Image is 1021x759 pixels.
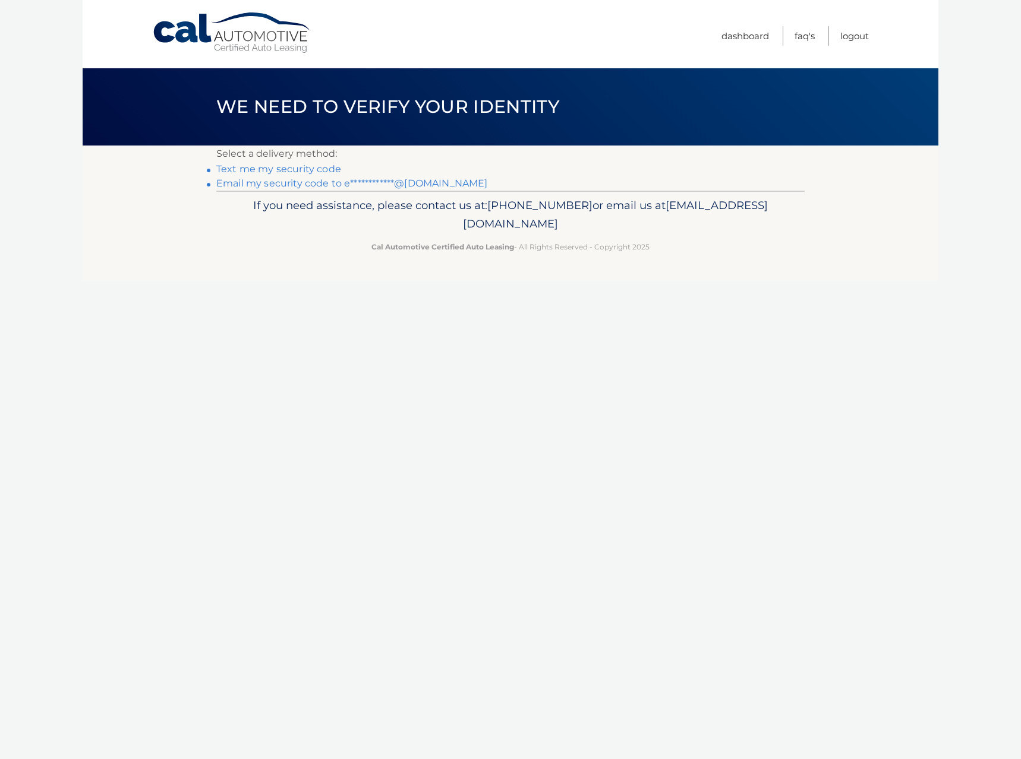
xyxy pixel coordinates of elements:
[840,26,869,46] a: Logout
[371,242,514,251] strong: Cal Automotive Certified Auto Leasing
[721,26,769,46] a: Dashboard
[487,198,593,212] span: [PHONE_NUMBER]
[216,96,559,118] span: We need to verify your identity
[152,12,313,54] a: Cal Automotive
[216,146,805,162] p: Select a delivery method:
[224,241,797,253] p: - All Rights Reserved - Copyright 2025
[224,196,797,234] p: If you need assistance, please contact us at: or email us at
[216,163,341,175] a: Text me my security code
[795,26,815,46] a: FAQ's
